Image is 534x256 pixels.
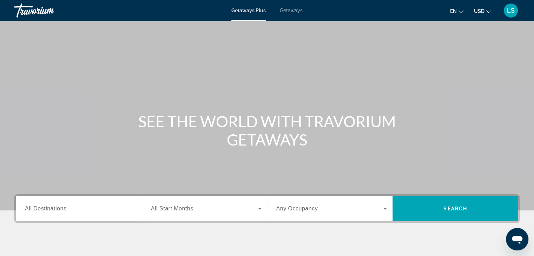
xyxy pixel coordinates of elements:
[393,196,518,221] button: Search
[502,3,520,18] button: User Menu
[151,206,193,211] span: All Start Months
[14,1,84,20] a: Travorium
[507,7,515,14] span: LS
[136,112,399,149] h1: SEE THE WORLD WITH TRAVORIUM GETAWAYS
[450,6,463,16] button: Change language
[506,228,528,250] iframe: Button to launch messaging window
[276,206,318,211] span: Any Occupancy
[474,8,484,14] span: USD
[280,8,303,13] a: Getaways
[443,206,467,211] span: Search
[231,8,266,13] a: Getaways Plus
[16,196,518,221] div: Search widget
[450,8,457,14] span: en
[474,6,491,16] button: Change currency
[25,206,66,211] span: All Destinations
